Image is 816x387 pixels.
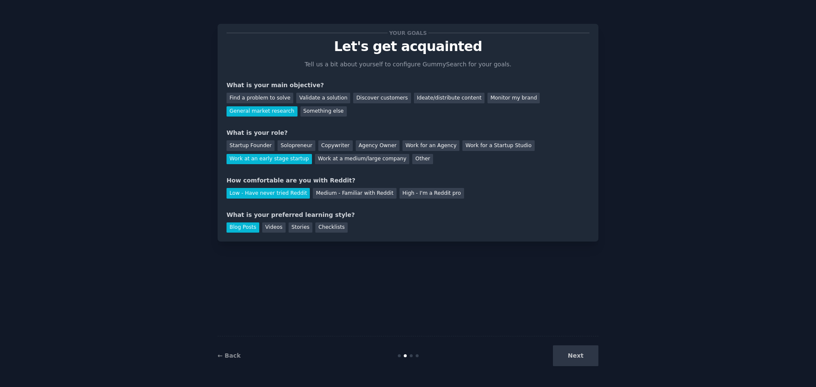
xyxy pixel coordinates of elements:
[227,211,589,219] div: What is your preferred learning style?
[227,176,589,185] div: How comfortable are you with Reddit?
[402,140,459,151] div: Work for an Agency
[218,352,241,359] a: ← Back
[227,106,297,117] div: General market research
[414,93,484,103] div: Ideate/distribute content
[462,140,534,151] div: Work for a Startup Studio
[301,60,515,69] p: Tell us a bit about yourself to configure GummySearch for your goals.
[313,188,396,199] div: Medium - Familiar with Reddit
[289,222,312,233] div: Stories
[487,93,540,103] div: Monitor my brand
[227,39,589,54] p: Let's get acquainted
[388,28,428,37] span: Your goals
[315,222,348,233] div: Checklists
[227,154,312,165] div: Work at an early stage startup
[318,140,353,151] div: Copywriter
[262,222,286,233] div: Videos
[278,140,315,151] div: Solopreneur
[296,93,350,103] div: Validate a solution
[315,154,409,165] div: Work at a medium/large company
[227,93,293,103] div: Find a problem to solve
[412,154,433,165] div: Other
[353,93,411,103] div: Discover customers
[227,188,310,199] div: Low - Have never tried Reddit
[300,106,347,117] div: Something else
[356,140,399,151] div: Agency Owner
[227,81,589,90] div: What is your main objective?
[227,140,275,151] div: Startup Founder
[399,188,464,199] div: High - I'm a Reddit pro
[227,222,259,233] div: Blog Posts
[227,128,589,137] div: What is your role?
